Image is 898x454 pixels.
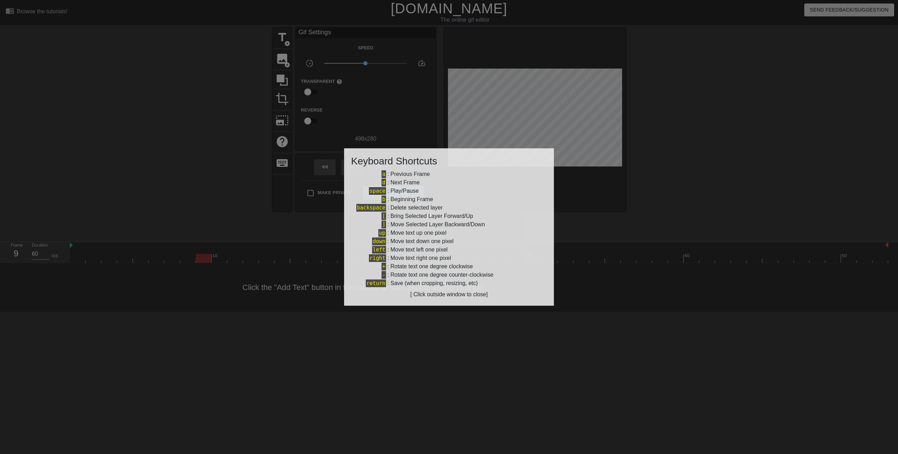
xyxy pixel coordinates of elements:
span: ] [382,221,386,228]
div: Bring Selected Layer Forward/Up [390,212,473,220]
div: Move text down one pixel [390,237,454,246]
h3: Keyboard Shortcuts [351,155,547,167]
div: Move Selected Layer Backward/Down [390,220,485,229]
span: down [372,237,386,245]
span: return [366,279,386,287]
div: : [351,229,547,237]
span: space [369,187,386,195]
div: : [351,262,547,271]
span: - [382,271,386,279]
span: left [372,246,386,254]
div: Move text up one pixel [390,229,446,237]
div: Rotate text one degree counter-clockwise [390,271,493,279]
div: Play/Pause [390,187,419,195]
div: Next Frame [390,178,420,187]
span: up [378,229,386,237]
div: : [351,195,547,204]
span: a [382,170,386,178]
div: : [351,178,547,187]
span: b [382,196,386,203]
div: : [351,237,547,246]
div: : [351,170,547,178]
div: : [351,212,547,220]
span: [ [382,212,386,220]
div: : [351,279,547,288]
div: Save (when cropping, resizing, etc) [390,279,478,288]
div: : [351,220,547,229]
div: : [351,271,547,279]
div: Rotate text one degree clockwise [390,262,473,271]
span: backspace [356,204,386,212]
div: Delete selected layer [390,204,442,212]
div: Beginning Frame [390,195,433,204]
span: right [369,254,386,262]
div: Move text left one pixel [390,246,448,254]
div: : [351,246,547,254]
div: [ Click outside window to close] [351,290,547,299]
div: : [351,204,547,212]
span: + [382,263,386,270]
div: : [351,254,547,262]
div: Previous Frame [390,170,430,178]
div: Move text right one pixel [390,254,451,262]
span: d [382,179,386,186]
div: : [351,187,547,195]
